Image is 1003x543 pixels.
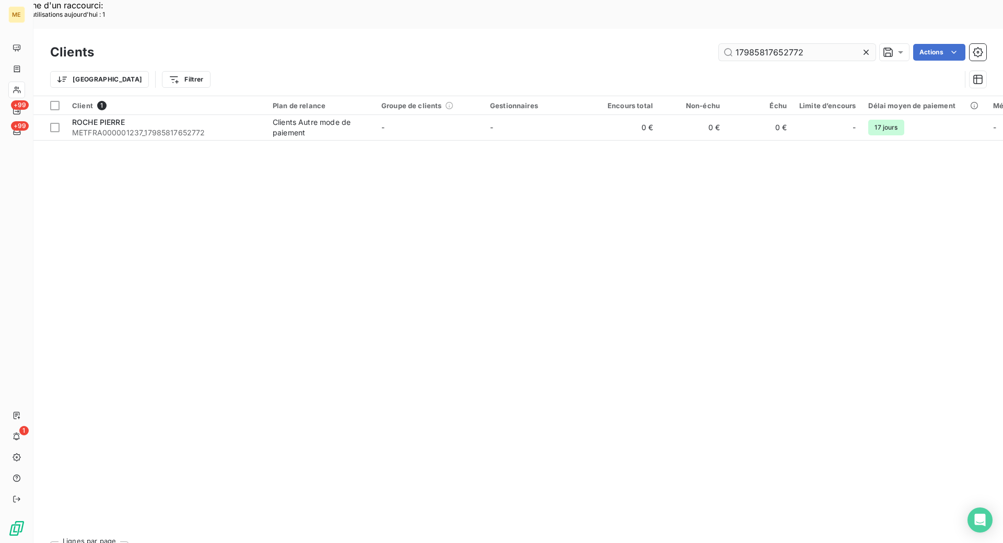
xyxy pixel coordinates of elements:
[72,101,93,110] span: Client
[853,122,856,133] span: -
[490,123,493,132] span: -
[868,101,980,110] div: Délai moyen de paiement
[719,44,876,61] input: Rechercher
[726,115,793,140] td: 0 €
[97,101,107,110] span: 1
[72,118,125,126] span: ROCHE PIERRE
[599,101,653,110] div: Encours total
[868,120,904,135] span: 17 jours
[967,507,993,533] div: Open Intercom Messenger
[11,100,29,110] span: +99
[72,128,260,138] span: METFRA000001237_17985817652772
[913,44,965,61] button: Actions
[50,71,149,88] button: [GEOGRAPHIC_DATA]
[666,101,720,110] div: Non-échu
[381,123,384,132] span: -
[273,101,369,110] div: Plan de relance
[490,101,586,110] div: Gestionnaires
[659,115,726,140] td: 0 €
[19,426,29,435] span: 1
[50,43,94,62] h3: Clients
[8,520,25,537] img: Logo LeanPay
[273,117,369,138] div: Clients Autre mode de paiement
[11,121,29,131] span: +99
[592,115,659,140] td: 0 €
[799,101,856,110] div: Limite d’encours
[162,71,210,88] button: Filtrer
[993,123,996,132] span: -
[732,101,787,110] div: Échu
[381,101,442,110] span: Groupe de clients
